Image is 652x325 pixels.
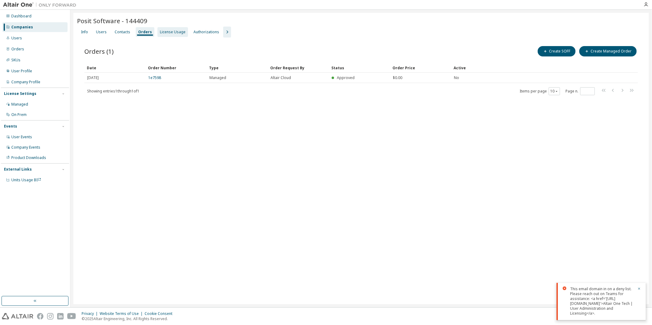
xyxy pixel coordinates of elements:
[520,87,560,95] span: Items per page
[84,47,114,56] span: Orders (1)
[82,311,100,316] div: Privacy
[11,102,28,107] div: Managed
[77,16,147,25] span: Posit Software - 144409
[81,30,88,34] div: Info
[193,30,219,34] div: Authorizations
[2,313,33,320] img: altair_logo.svg
[393,75,402,80] span: $0.00
[11,135,32,139] div: User Events
[57,313,64,320] img: linkedin.svg
[454,75,459,80] span: No
[337,75,355,80] span: Approved
[271,75,291,80] span: Altair Cloud
[160,30,186,34] div: License Usage
[4,91,36,96] div: License Settings
[11,25,33,30] div: Companies
[392,63,449,73] div: Order Price
[82,316,176,321] p: © 2025 Altair Engineering, Inc. All Rights Reserved.
[67,313,76,320] img: youtube.svg
[11,58,20,63] div: SKUs
[87,75,99,80] span: [DATE]
[579,46,637,56] button: Create Managed Order
[11,36,22,41] div: Users
[148,63,204,73] div: Order Number
[47,313,53,320] img: instagram.svg
[11,155,46,160] div: Product Downloads
[209,75,226,80] span: Managed
[148,75,161,80] a: 1e7598
[87,88,139,94] span: Showing entries 1 through 1 of 1
[270,63,326,73] div: Order Request By
[550,89,558,94] button: 10
[209,63,265,73] div: Type
[145,311,176,316] div: Cookie Consent
[11,112,27,117] div: On Prem
[11,177,41,182] span: Units Usage BI
[11,47,24,52] div: Orders
[565,87,595,95] span: Page n.
[4,167,32,172] div: External Links
[100,311,145,316] div: Website Terms of Use
[11,80,40,85] div: Company Profile
[11,145,40,150] div: Company Events
[11,14,31,19] div: Dashboard
[4,124,17,129] div: Events
[454,63,601,73] div: Active
[3,2,79,8] img: Altair One
[96,30,107,34] div: Users
[87,63,143,73] div: Date
[11,69,32,74] div: User Profile
[331,63,388,73] div: Status
[138,30,152,34] div: Orders
[538,46,576,56] button: Create SOFF
[115,30,130,34] div: Contacts
[570,287,634,316] div: This email domain in on a deny list. Please reach out on Teams for assistance: <a href='[URL][DOM...
[37,313,43,320] img: facebook.svg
